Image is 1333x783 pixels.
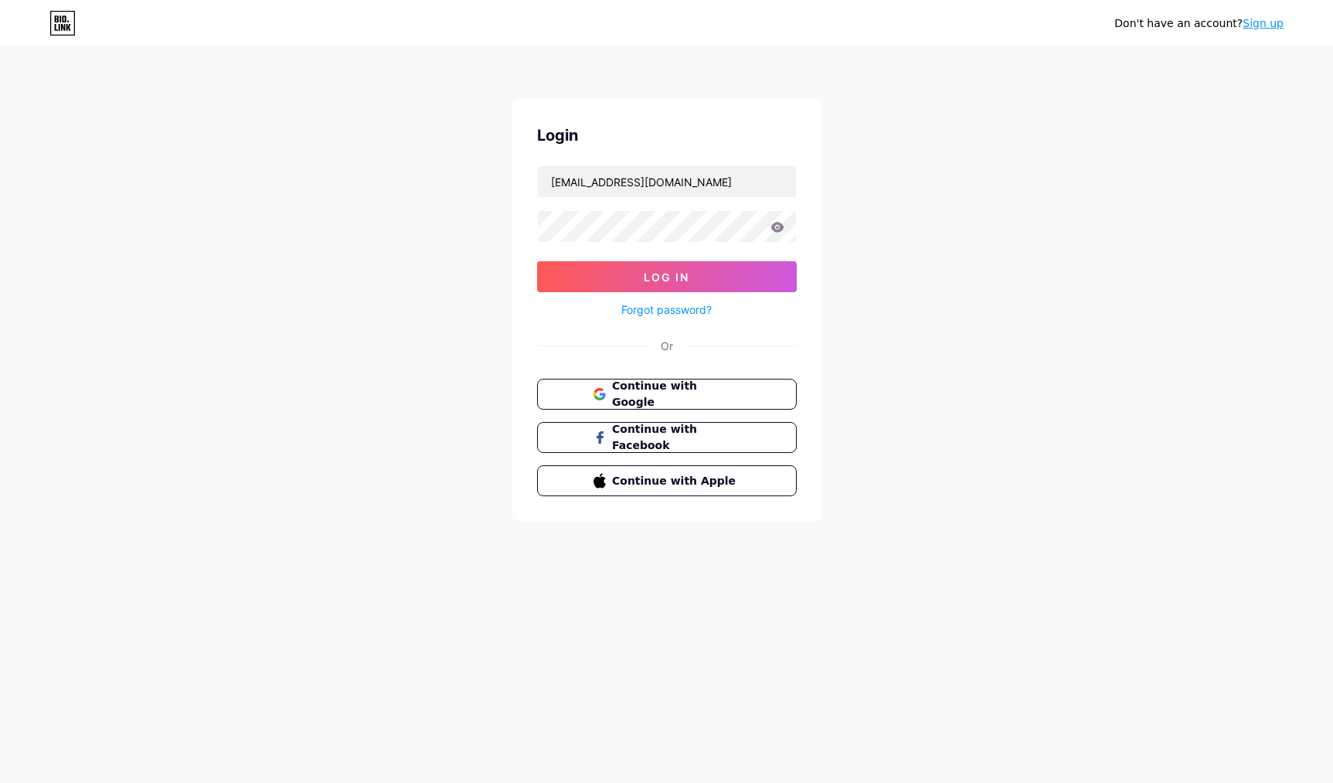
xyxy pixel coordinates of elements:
[537,465,797,496] button: Continue with Apple
[1114,15,1284,32] div: Don't have an account?
[644,271,689,284] span: Log In
[537,379,797,410] button: Continue with Google
[1243,17,1284,29] a: Sign up
[621,301,712,318] a: Forgot password?
[537,261,797,292] button: Log In
[537,124,797,147] div: Login
[612,473,740,489] span: Continue with Apple
[538,166,796,197] input: Username
[661,338,673,354] div: Or
[612,378,740,410] span: Continue with Google
[612,421,740,454] span: Continue with Facebook
[537,422,797,453] button: Continue with Facebook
